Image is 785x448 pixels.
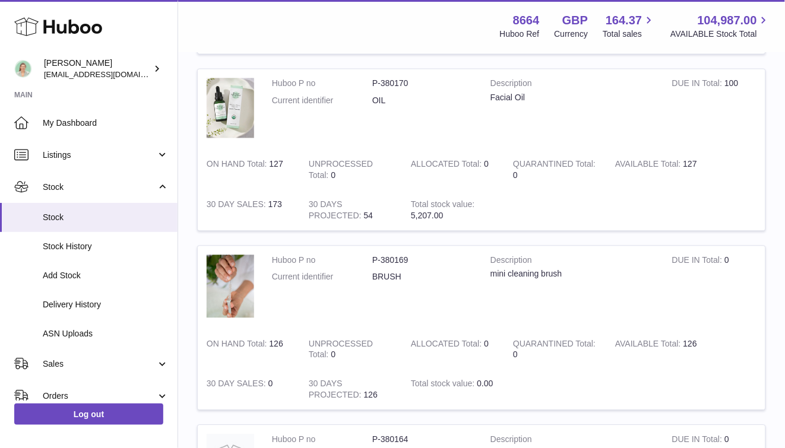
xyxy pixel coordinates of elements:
td: 0 [663,246,765,330]
span: Stock [43,212,169,223]
strong: Description [490,78,654,93]
dt: Huboo P no [272,434,372,446]
strong: ALLOCATED Total [411,160,484,172]
img: product image [207,78,254,138]
strong: UNPROCESSED Total [309,160,373,183]
span: ASN Uploads [43,328,169,339]
strong: 30 DAYS PROJECTED [309,200,364,224]
strong: ON HAND Total [207,339,270,352]
td: 54 [300,190,402,231]
strong: DUE IN Total [672,435,724,447]
strong: UNPROCESSED Total [309,339,373,363]
dd: P-380164 [372,434,473,446]
span: 164.37 [606,12,642,28]
strong: 30 DAY SALES [207,379,268,392]
div: Huboo Ref [500,28,540,40]
span: 0 [513,171,518,180]
span: 0.00 [477,379,493,389]
td: 0 [300,330,402,370]
span: Orders [43,390,156,402]
td: 173 [198,190,300,231]
span: 0 [513,350,518,360]
span: [EMAIL_ADDRESS][DOMAIN_NAME] [44,69,175,79]
div: [PERSON_NAME] [44,58,151,80]
dd: BRUSH [372,272,473,283]
span: 5,207.00 [411,211,444,221]
span: Total sales [603,28,656,40]
dd: P-380169 [372,255,473,266]
div: Facial Oil [490,93,654,104]
dt: Huboo P no [272,255,372,266]
span: Stock History [43,241,169,252]
strong: ON HAND Total [207,160,270,172]
dd: OIL [372,96,473,107]
dt: Current identifier [272,272,372,283]
strong: DUE IN Total [672,79,724,91]
strong: Total stock value [411,379,477,392]
span: AVAILABLE Stock Total [670,28,771,40]
span: Delivery History [43,299,169,310]
span: My Dashboard [43,117,169,129]
td: 0 [300,150,402,190]
strong: QUARANTINED Total [513,339,596,352]
strong: ALLOCATED Total [411,339,484,352]
dt: Current identifier [272,96,372,107]
strong: 30 DAYS PROJECTED [309,379,364,403]
span: Add Stock [43,270,169,281]
td: 127 [606,150,708,190]
strong: QUARANTINED Total [513,160,596,172]
td: 0 [198,370,300,410]
a: 104,987.00 AVAILABLE Stock Total [670,12,771,40]
strong: Description [490,255,654,269]
strong: 30 DAY SALES [207,200,268,212]
strong: GBP [562,12,588,28]
div: Currency [555,28,588,40]
span: Sales [43,358,156,370]
span: Stock [43,182,156,193]
td: 126 [198,330,300,370]
a: Log out [14,403,163,425]
td: 100 [663,69,765,150]
span: Listings [43,150,156,161]
strong: AVAILABLE Total [615,160,683,172]
td: 0 [402,330,504,370]
strong: 8664 [513,12,540,28]
td: 126 [300,370,402,410]
strong: AVAILABLE Total [615,339,683,352]
img: product image [207,255,254,318]
a: 164.37 Total sales [603,12,656,40]
strong: Total stock value [411,200,474,212]
strong: DUE IN Total [672,256,724,268]
img: hello@thefacialcuppingexpert.com [14,60,32,78]
dd: P-380170 [372,78,473,90]
span: 104,987.00 [698,12,757,28]
div: mini cleaning brush [490,269,654,280]
dt: Huboo P no [272,78,372,90]
td: 0 [402,150,504,190]
td: 126 [606,330,708,370]
td: 127 [198,150,300,190]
